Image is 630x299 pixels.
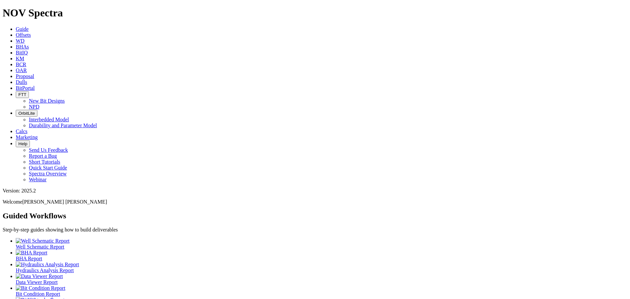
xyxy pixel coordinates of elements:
[16,62,26,67] a: BCR
[3,188,627,194] div: Version: 2025.2
[3,227,627,233] p: Step-by-step guides showing how to build deliverables
[29,117,69,122] a: Interbedded Model
[16,56,24,61] a: KM
[29,177,47,182] a: Webinar
[3,211,627,220] h2: Guided Workflows
[16,129,28,134] a: Calcs
[29,123,97,128] a: Durability and Parameter Model
[16,134,38,140] a: Marketing
[16,91,29,98] button: FTT
[3,199,627,205] p: Welcome
[16,73,34,79] a: Proposal
[16,244,64,249] span: Well Schematic Report
[22,199,107,205] span: [PERSON_NAME] [PERSON_NAME]
[16,285,65,291] img: Bit Condition Report
[16,262,79,268] img: Hydraulics Analysis Report
[16,256,42,261] span: BHA Report
[29,165,67,170] a: Quick Start Guide
[16,285,627,297] a: Bit Condition Report Bit Condition Report
[16,50,28,55] a: BitIQ
[18,141,27,146] span: Help
[18,92,26,97] span: FTT
[16,26,29,32] a: Guide
[29,153,57,159] a: Report a Bug
[29,147,68,153] a: Send Us Feedback
[16,291,60,297] span: Bit Condition Report
[18,111,35,116] span: OrbitLite
[16,44,29,50] a: BHAs
[16,238,627,249] a: Well Schematic Report Well Schematic Report
[16,250,627,261] a: BHA Report BHA Report
[16,273,627,285] a: Data Viewer Report Data Viewer Report
[16,262,627,273] a: Hydraulics Analysis Report Hydraulics Analysis Report
[16,250,47,256] img: BHA Report
[29,98,65,104] a: New Bit Designs
[16,68,27,73] a: OAR
[16,32,31,38] a: Offsets
[29,171,67,176] a: Spectra Overview
[16,38,25,44] a: WD
[16,238,70,244] img: Well Schematic Report
[16,79,27,85] a: Dulls
[29,159,60,165] a: Short Tutorials
[16,268,74,273] span: Hydraulics Analysis Report
[3,7,627,19] h1: NOV Spectra
[16,85,35,91] a: BitPortal
[29,104,39,110] a: NPD
[16,273,63,279] img: Data Viewer Report
[16,279,58,285] span: Data Viewer Report
[16,140,30,147] button: Help
[16,110,37,117] button: OrbitLite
